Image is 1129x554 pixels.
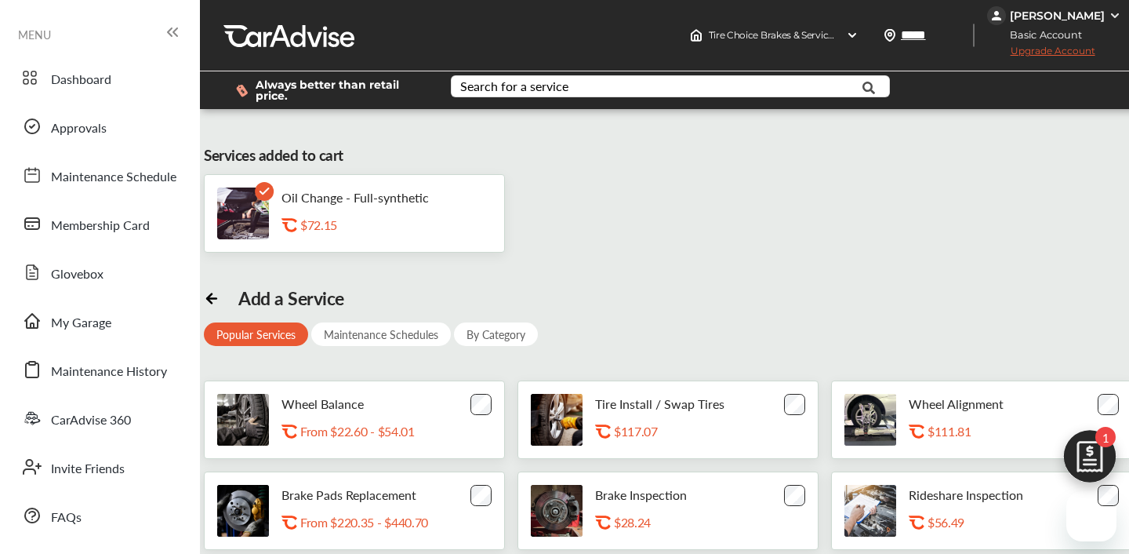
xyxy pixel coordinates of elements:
[51,313,111,333] span: My Garage
[14,349,184,390] a: Maintenance History
[14,203,184,244] a: Membership Card
[909,396,1004,411] p: Wheel Alignment
[51,410,131,431] span: CarAdvise 360
[14,446,184,487] a: Invite Friends
[300,424,415,439] p: From $22.60 - $54.01
[1010,9,1105,23] div: [PERSON_NAME]
[14,495,184,536] a: FAQs
[973,24,975,47] img: header-divider.bc55588e.svg
[51,459,125,479] span: Invite Friends
[51,362,167,382] span: Maintenance History
[14,301,184,341] a: My Garage
[928,515,1084,530] div: $56.49
[595,396,724,411] p: Tire Install / Swap Tires
[236,84,248,97] img: dollor_label_vector.a70140d1.svg
[14,252,184,293] a: Glovebox
[204,144,343,166] div: Services added to cart
[987,45,1095,64] span: Upgrade Account
[51,216,150,236] span: Membership Card
[281,190,429,205] p: Oil Change - Full-synthetic
[51,508,82,528] span: FAQs
[909,487,1023,502] p: Rideshare Inspection
[989,27,1095,43] span: Basic Account
[204,323,308,346] div: Popular Services
[18,28,51,41] span: MENU
[595,487,687,502] p: Brake Inspection
[460,80,568,93] div: Search for a service
[844,394,896,446] img: wheel-alignment-thumb.jpg
[531,485,583,537] img: brake-inspection-thumb.jpg
[1109,9,1121,22] img: WGsFRI8htEPBVLJbROoPRyZpYNWhNONpIPPETTm6eUC0GeLEiAAAAAElFTkSuQmCC
[14,57,184,98] a: Dashboard
[14,106,184,147] a: Approvals
[14,155,184,195] a: Maintenance Schedule
[217,485,269,537] img: brake-pads-replacement-thumb.jpg
[846,29,859,42] img: header-down-arrow.9dd2ce7d.svg
[238,287,344,309] div: Add a Service
[311,323,451,346] div: Maintenance Schedules
[51,264,103,285] span: Glovebox
[217,188,269,239] img: oil-change-thumb.jpg
[614,515,771,530] div: $28.24
[14,398,184,439] a: CarAdvise 360
[51,118,107,139] span: Approvals
[531,394,583,446] img: tire-install-swap-tires-thumb.jpg
[217,394,269,446] img: tire-wheel-balance-thumb.jpg
[281,396,364,411] p: Wheel Balance
[614,424,771,439] div: $117.07
[1052,423,1127,498] img: edit-cartIcon.11d11f9a.svg
[884,29,896,42] img: location_vector.a44bc228.svg
[1066,491,1116,541] iframe: Button to launch messaging window
[281,487,416,502] p: Brake Pads Replacement
[454,323,538,346] div: By Category
[300,515,428,530] p: From $220.35 - $440.70
[928,424,1084,439] div: $111.81
[709,29,1024,41] span: Tire Choice Brakes & Service , [GEOGRAPHIC_DATA] Alameda , CA 94501
[51,167,176,188] span: Maintenance Schedule
[256,79,426,101] span: Always better than retail price.
[690,29,702,42] img: header-home-logo.8d720a4f.svg
[300,217,457,232] div: $72.15
[51,70,111,90] span: Dashboard
[1095,427,1116,447] span: 1
[987,6,1006,25] img: jVpblrzwTbfkPYzPPzSLxeg0AAAAASUVORK5CYII=
[844,485,896,537] img: rideshare-visual-inspection-thumb.jpg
